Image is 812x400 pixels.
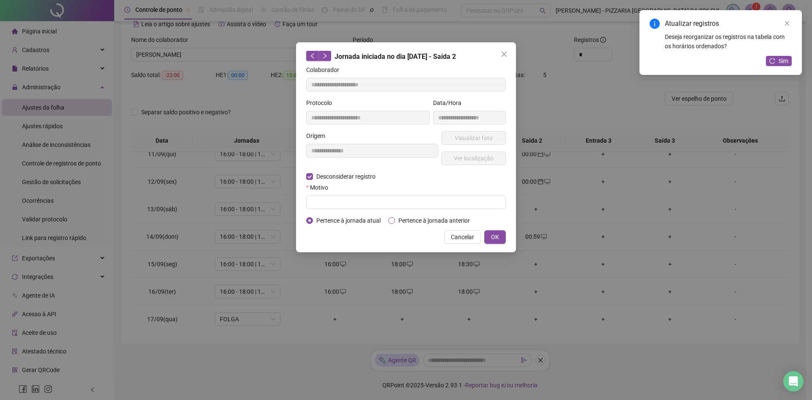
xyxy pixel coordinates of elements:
span: Pertence à jornada anterior [395,216,473,225]
button: Sim [766,56,792,66]
span: Cancelar [451,232,474,242]
button: right [318,51,331,61]
span: info-circle [650,19,660,29]
button: Ver localização [442,152,506,165]
span: reload [769,58,775,64]
label: Colaborador [306,65,345,74]
label: Origem [306,131,331,141]
label: Motivo [306,183,334,192]
div: Atualizar registros [665,19,792,29]
div: Deseja reorganizar os registros na tabela com os horários ordenados? [665,32,792,51]
div: Jornada iniciada no dia [DATE] - Saída 2 [306,51,506,62]
div: Open Intercom Messenger [783,371,804,392]
button: Cancelar [444,230,481,244]
span: Pertence à jornada atual [313,216,384,225]
button: Visualizar foto [442,131,506,145]
span: Sim [779,56,788,66]
label: Protocolo [306,98,337,108]
button: Close [497,47,511,61]
button: left [306,51,319,61]
span: close [784,20,790,26]
span: left [310,53,315,59]
span: Desconsiderar registro [313,172,379,181]
a: Close [782,19,792,28]
span: right [322,53,328,59]
button: OK [484,230,506,244]
span: close [501,51,507,58]
span: OK [491,232,499,242]
label: Data/Hora [433,98,467,108]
